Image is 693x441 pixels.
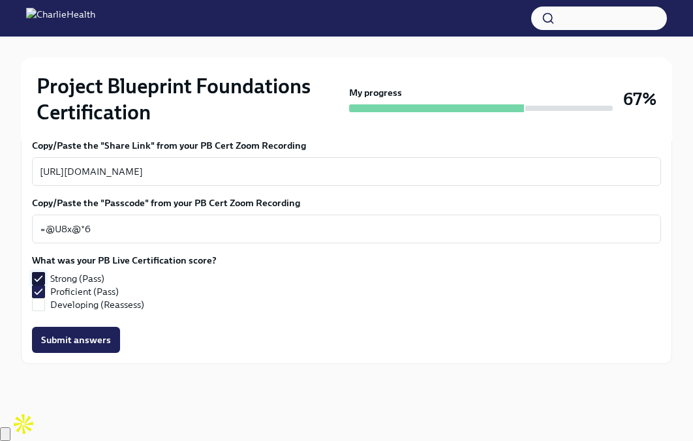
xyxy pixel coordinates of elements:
[50,285,119,298] span: Proficient (Pass)
[32,254,217,267] label: What was your PB Live Certification score?
[32,327,120,353] button: Submit answers
[50,272,104,285] span: Strong (Pass)
[26,8,95,29] img: CharlieHealth
[623,87,656,111] h3: 67%
[37,73,344,125] h2: Project Blueprint Foundations Certification
[349,86,402,99] strong: My progress
[32,139,661,152] label: Copy/Paste the "Share Link" from your PB Cert Zoom Recording
[10,411,37,437] img: Apollo
[32,196,661,209] label: Copy/Paste the "Passcode" from your PB Cert Zoom Recording
[40,221,653,237] textarea: =@U8x@*6
[41,333,111,346] span: Submit answers
[40,164,653,179] textarea: [URL][DOMAIN_NAME]
[50,298,144,311] span: Developing (Reassess)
